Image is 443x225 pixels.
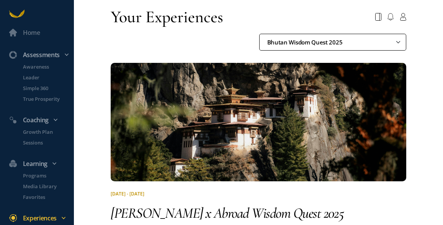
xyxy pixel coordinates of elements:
[14,172,74,179] a: Programs
[14,193,74,201] a: Favorites
[5,159,77,169] div: Learning
[5,115,77,125] div: Coaching
[111,63,406,181] img: quest-1756312607653.jpg
[23,193,72,201] p: Favorites
[14,84,74,92] a: Simple 360
[23,172,72,179] p: Programs
[111,204,343,222] span: [PERSON_NAME] x Abroad Wisdom Quest 2025
[14,95,74,103] a: True Prosperity
[23,95,72,103] p: True Prosperity
[23,182,72,190] p: Media Library
[111,6,223,28] div: Your Experiences
[23,139,72,146] p: Sessions
[23,63,72,71] p: Awareness
[14,182,74,190] a: Media Library
[23,84,72,92] p: Simple 360
[23,128,72,136] p: Growth Plan
[5,213,77,223] div: Experiences
[23,28,40,38] div: Home
[14,128,74,136] a: Growth Plan
[111,191,144,197] span: [DATE] - [DATE]
[14,63,74,71] a: Awareness
[23,74,72,81] p: Leader
[14,74,74,81] a: Leader
[5,50,77,60] div: Assessments
[14,139,74,146] a: Sessions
